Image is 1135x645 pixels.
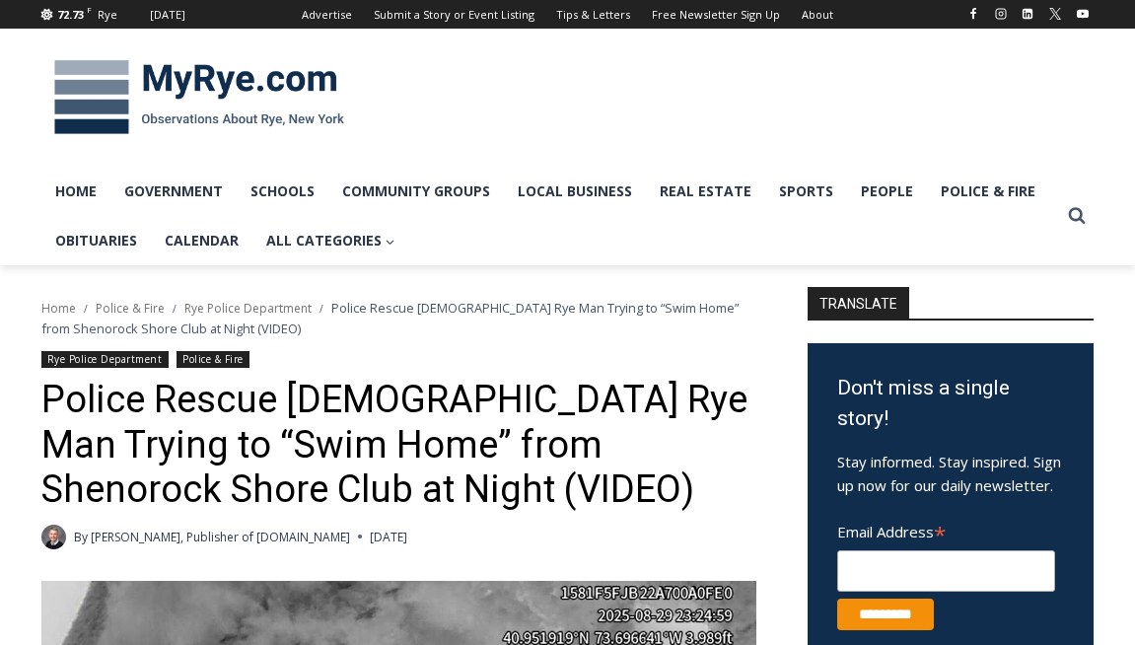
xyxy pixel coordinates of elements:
a: Facebook [961,2,985,26]
a: Author image [41,525,66,549]
a: Local Business [504,167,646,216]
a: Real Estate [646,167,765,216]
a: Government [110,167,237,216]
strong: TRANSLATE [808,287,909,319]
label: Email Address [837,512,1055,547]
a: Sports [765,167,847,216]
span: All Categories [266,230,395,251]
a: Calendar [151,216,252,265]
span: / [84,302,88,316]
a: X [1043,2,1067,26]
span: / [173,302,177,316]
a: Police & Fire [177,351,249,368]
a: All Categories [252,216,409,265]
a: Police & Fire [927,167,1049,216]
a: Rye Police Department [41,351,169,368]
a: Rye Police Department [184,300,312,317]
a: Schools [237,167,328,216]
span: F [87,4,92,15]
a: Home [41,300,76,317]
p: Stay informed. Stay inspired. Sign up now for our daily newsletter. [837,450,1064,497]
a: Linkedin [1016,2,1039,26]
a: Police & Fire [96,300,165,317]
a: People [847,167,927,216]
a: Obituaries [41,216,151,265]
a: Community Groups [328,167,504,216]
span: Police Rescue [DEMOGRAPHIC_DATA] Rye Man Trying to “Swim Home” from Shenorock Shore Club at Night... [41,299,739,336]
a: [PERSON_NAME], Publisher of [DOMAIN_NAME] [91,529,350,545]
div: [DATE] [150,6,185,24]
nav: Primary Navigation [41,167,1059,266]
h3: Don't miss a single story! [837,373,1064,435]
button: View Search Form [1059,198,1095,234]
a: Instagram [989,2,1013,26]
a: YouTube [1071,2,1095,26]
div: Rye [98,6,117,24]
span: 72.73 [57,7,84,22]
span: By [74,528,88,546]
a: Home [41,167,110,216]
img: MyRye.com [41,46,357,149]
h1: Police Rescue [DEMOGRAPHIC_DATA] Rye Man Trying to “Swim Home” from Shenorock Shore Club at Night... [41,378,756,513]
time: [DATE] [370,528,407,546]
nav: Breadcrumbs [41,298,756,338]
span: / [319,302,323,316]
